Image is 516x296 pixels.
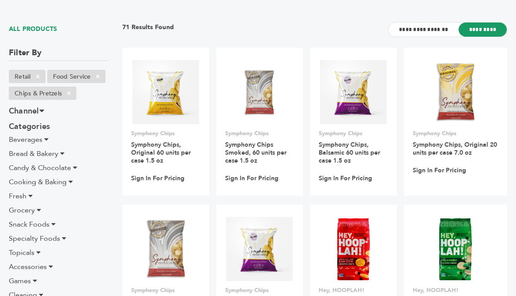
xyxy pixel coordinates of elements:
[9,220,49,229] span: Snack Foods
[131,140,191,165] a: Symphony Chips, Original 60 units per case 1.5 oz
[228,60,292,124] img: Symphony Chips Smoked, 60 units per case 1.5 oz
[326,217,380,281] img: Hey, HOOPLAH! Bae-con Chickpea Crisps 12 units per case 5.5 oz
[90,71,105,82] span: ×
[9,47,109,61] h3: Filter By
[9,276,31,286] span: Games
[9,70,45,83] li: Retail
[30,71,45,82] span: ×
[9,177,67,187] span: Cooking & Baking
[428,217,482,281] img: Hey, HOOPLAH! Jalapeno Chickpea Crisps 12 units per case 5.5 oz
[9,191,26,201] span: Fresh
[131,286,200,294] p: Symphony Chips
[9,119,109,134] h3: Categories
[225,175,279,182] a: Sign In For Pricing
[9,262,47,272] span: Accessories
[131,175,185,182] a: Sign In For Pricing
[9,149,58,159] span: Bread & Bakery
[9,22,109,36] h1: ALL PRODUCTS
[9,248,34,258] span: Topicals
[413,286,499,294] p: Hey, HOOPLAH!
[9,135,42,144] span: Beverages
[144,217,187,281] img: Symphony Chips, Smoked 20 units per case 7.0 oz
[319,175,372,182] a: Sign In For Pricing
[413,167,466,175] a: Sign In For Pricing
[132,60,199,124] img: Symphony Chips, Original 60 units per case 1.5 oz
[434,60,476,124] img: Symphony Chips, Original 20 units per case 7.0 oz
[9,234,60,243] span: Specialty Foods
[9,103,109,119] h3: Channel
[62,88,76,99] span: ×
[131,129,200,137] p: Symphony Chips
[225,129,294,137] p: Symphony Chips
[9,87,76,100] li: Chips & Pretzels
[413,140,497,157] a: Symphony Chips, Original 20 units per case 7.0 oz
[225,286,294,294] p: Symphony Chips
[226,217,293,281] img: Symphony Chips, Balsamic 20 units per case 7.0 oz
[319,129,388,137] p: Symphony Chips
[47,70,105,83] li: Food Service
[122,23,174,37] h3: 71 Results Found
[413,129,499,137] p: Symphony Chips
[225,140,286,165] a: Symphony Chips Smoked, 60 units per case 1.5 oz
[320,60,387,124] img: Symphony Chips, Balsamic 60 units per case 1.5 oz
[319,140,380,165] a: Symphony Chips, Balsamic 60 units per case 1.5 oz
[9,163,71,173] span: Candy & Chocolate
[9,205,35,215] span: Grocery
[319,286,388,294] p: Hey, HOOPLAH!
